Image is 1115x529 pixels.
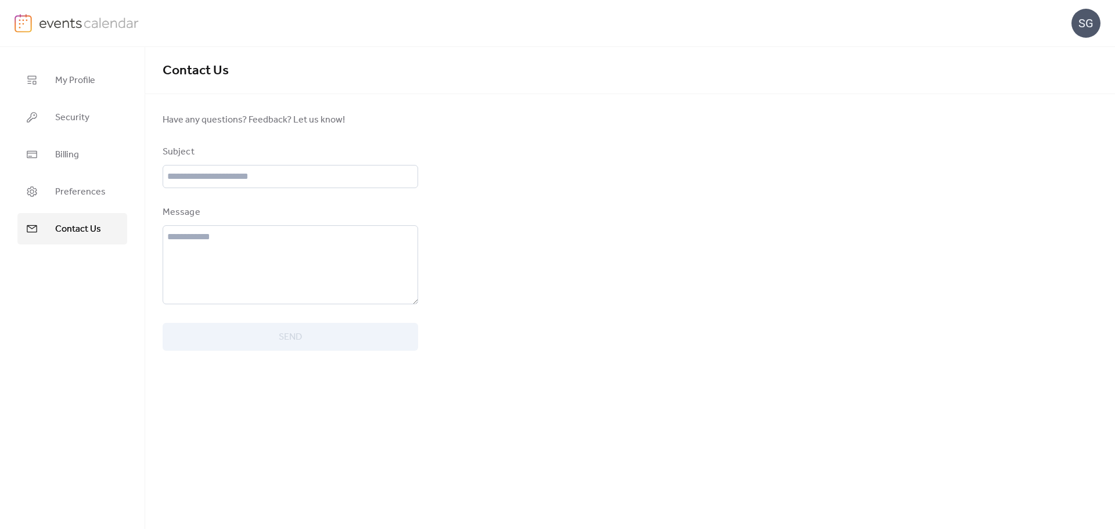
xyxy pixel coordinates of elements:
[55,148,79,162] span: Billing
[55,74,95,88] span: My Profile
[55,185,106,199] span: Preferences
[17,139,127,170] a: Billing
[163,58,229,84] span: Contact Us
[163,145,416,159] div: Subject
[163,206,416,219] div: Message
[15,14,32,33] img: logo
[55,222,101,236] span: Contact Us
[1071,9,1100,38] div: SG
[17,213,127,244] a: Contact Us
[17,176,127,207] a: Preferences
[39,14,139,31] img: logo-type
[163,113,418,127] span: Have any questions? Feedback? Let us know!
[55,111,89,125] span: Security
[17,102,127,133] a: Security
[17,64,127,96] a: My Profile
